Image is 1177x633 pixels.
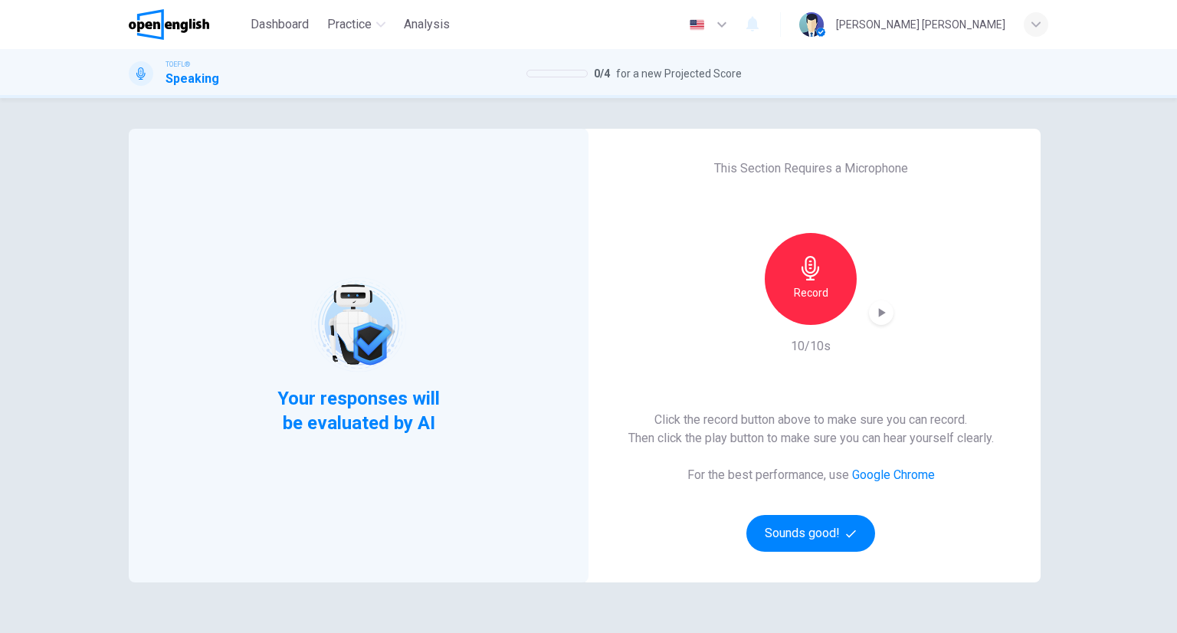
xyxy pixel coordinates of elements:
[321,11,392,38] button: Practice
[687,466,935,484] h6: For the best performance, use
[398,11,456,38] button: Analysis
[836,15,1005,34] div: [PERSON_NAME] [PERSON_NAME]
[594,64,610,83] span: 0 / 4
[266,386,452,435] span: Your responses will be evaluated by AI
[129,9,244,40] a: OpenEnglish logo
[852,467,935,482] a: Google Chrome
[251,15,309,34] span: Dashboard
[404,15,450,34] span: Analysis
[628,411,994,448] h6: Click the record button above to make sure you can record. Then click the play button to make sur...
[746,515,875,552] button: Sounds good!
[791,337,831,356] h6: 10/10s
[310,276,407,373] img: robot icon
[687,19,707,31] img: en
[327,15,372,34] span: Practice
[166,59,190,70] span: TOEFL®
[166,70,219,88] h1: Speaking
[129,9,209,40] img: OpenEnglish logo
[244,11,315,38] button: Dashboard
[794,284,828,302] h6: Record
[616,64,742,83] span: for a new Projected Score
[765,233,857,325] button: Record
[799,12,824,37] img: Profile picture
[714,159,908,178] h6: This Section Requires a Microphone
